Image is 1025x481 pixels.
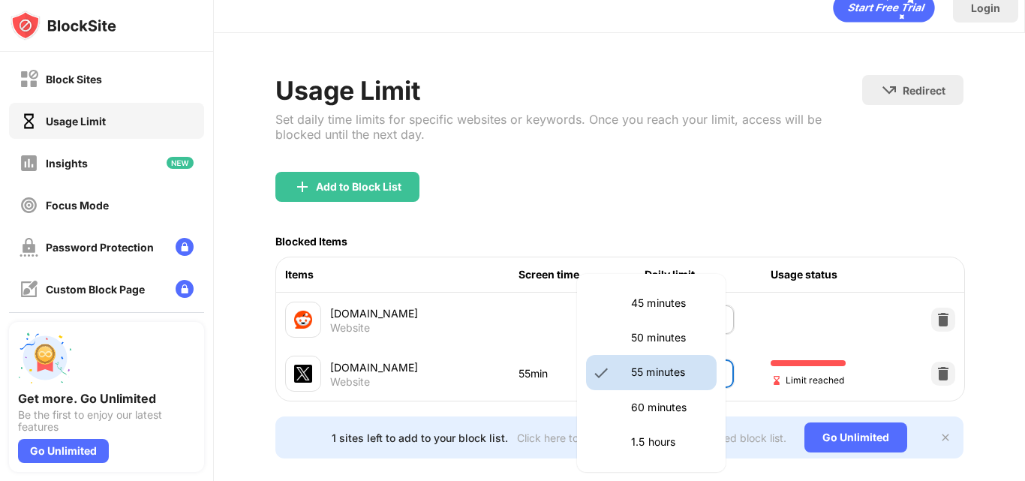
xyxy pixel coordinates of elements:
p: 60 minutes [631,399,708,416]
p: 1.5 hours [631,434,708,450]
p: 55 minutes [631,364,708,380]
p: 45 minutes [631,295,708,311]
p: 50 minutes [631,329,708,346]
